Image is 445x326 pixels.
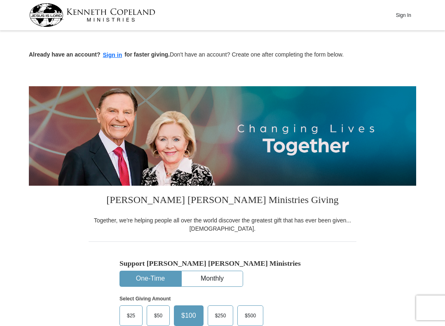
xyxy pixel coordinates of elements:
[119,259,326,268] h5: Support [PERSON_NAME] [PERSON_NAME] Ministries
[391,9,416,21] button: Sign In
[29,50,416,60] p: Don't have an account? Create one after completing the form below.
[89,216,356,233] div: Together, we're helping people all over the world discover the greatest gift that has ever been g...
[119,296,171,302] strong: Select Giving Amount
[29,51,170,58] strong: Already have an account? for faster giving.
[101,50,125,60] button: Sign in
[29,3,155,27] img: kcm-header-logo.svg
[120,271,181,286] button: One-Time
[241,309,260,322] span: $500
[89,186,356,216] h3: [PERSON_NAME] [PERSON_NAME] Ministries Giving
[182,271,243,286] button: Monthly
[177,309,200,322] span: $100
[150,309,166,322] span: $50
[123,309,139,322] span: $25
[211,309,230,322] span: $250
